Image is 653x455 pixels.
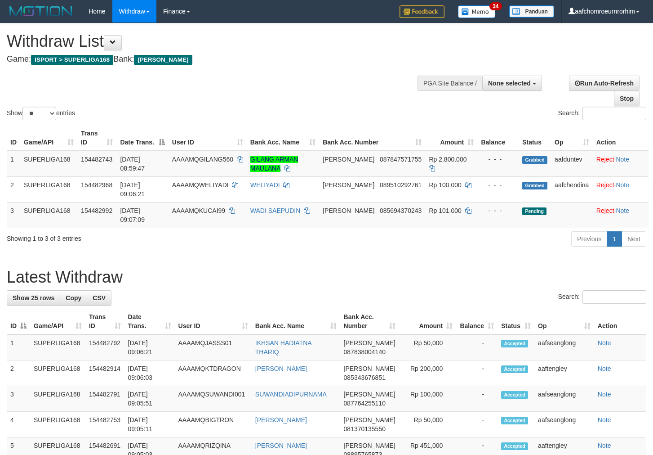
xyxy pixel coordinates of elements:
span: Show 25 rows [13,294,54,302]
td: aafchendina [551,176,593,202]
span: Copy 087838004140 to clipboard [344,348,386,356]
span: Copy 085343676851 to clipboard [344,374,386,381]
span: [PERSON_NAME] [134,55,192,65]
span: Copy 085694370243 to clipboard [380,207,422,214]
div: PGA Site Balance / [418,76,482,91]
span: ISPORT > SUPERLIGA168 [31,55,113,65]
span: [PERSON_NAME] [344,442,395,449]
th: User ID: activate to sort column ascending [169,125,247,151]
th: Op: activate to sort column ascending [551,125,593,151]
input: Search: [582,290,646,304]
th: Date Trans.: activate to sort column ascending [124,309,175,334]
a: Note [598,442,611,449]
td: · [593,176,649,202]
h1: Withdraw List [7,32,426,50]
span: Copy 087764255110 to clipboard [344,400,386,407]
a: WELIYADI [250,181,280,189]
input: Search: [582,107,646,120]
span: [PERSON_NAME] [323,181,374,189]
td: 2 [7,360,30,386]
a: GILANG ARMAN MAULANA [250,156,298,172]
td: 3 [7,386,30,412]
td: [DATE] 09:06:03 [124,360,175,386]
th: Amount: activate to sort column ascending [399,309,457,334]
span: Copy 089510292761 to clipboard [380,181,422,189]
th: Status: activate to sort column ascending [498,309,534,334]
td: 1 [7,151,20,177]
span: Copy 081370135550 to clipboard [344,425,386,432]
button: None selected [482,76,542,91]
td: aafseanglong [534,386,594,412]
div: Showing 1 to 3 of 3 entries [7,230,265,243]
th: Trans ID: activate to sort column ascending [77,125,116,151]
a: Run Auto-Refresh [569,76,640,91]
td: 154482753 [85,412,124,437]
span: [PERSON_NAME] [323,207,374,214]
th: Bank Acc. Number: activate to sort column ascending [340,309,399,334]
span: 34 [489,2,502,10]
span: Accepted [501,391,528,399]
th: Bank Acc. Name: activate to sort column ascending [247,125,319,151]
td: 154482791 [85,386,124,412]
td: [DATE] 09:06:21 [124,334,175,360]
td: Rp 50,000 [399,334,457,360]
th: Game/API: activate to sort column ascending [30,309,85,334]
td: aafduntev [551,151,593,177]
th: Action [594,309,646,334]
th: Bank Acc. Name: activate to sort column ascending [252,309,340,334]
td: [DATE] 09:05:51 [124,386,175,412]
td: SUPERLIGA168 [20,176,77,202]
a: Copy [60,290,87,306]
td: SUPERLIGA168 [20,202,77,228]
span: 154482992 [81,207,112,214]
td: AAAAMQBIGTRON [175,412,252,437]
span: Accepted [501,340,528,347]
span: 154482968 [81,181,112,189]
img: MOTION_logo.png [7,5,75,18]
span: [PERSON_NAME] [344,416,395,423]
span: Rp 100.000 [429,181,461,189]
img: Button%20Memo.svg [458,5,496,18]
a: [PERSON_NAME] [255,416,307,423]
th: User ID: activate to sort column ascending [175,309,252,334]
h4: Game: Bank: [7,55,426,64]
td: aafseanglong [534,334,594,360]
a: Show 25 rows [7,290,60,306]
td: Rp 100,000 [399,386,457,412]
span: [DATE] 09:07:09 [120,207,145,223]
td: · [593,151,649,177]
th: Balance [477,125,519,151]
td: AAAAMQJASSS01 [175,334,252,360]
td: 3 [7,202,20,228]
span: Grabbed [522,182,547,189]
th: Amount: activate to sort column ascending [425,125,477,151]
span: Rp 2.800.000 [429,156,466,163]
a: [PERSON_NAME] [255,442,307,449]
span: Pending [522,207,546,215]
th: ID: activate to sort column descending [7,309,30,334]
span: Copy 087847571755 to clipboard [380,156,422,163]
td: 154482914 [85,360,124,386]
th: Trans ID: activate to sort column ascending [85,309,124,334]
th: Game/API: activate to sort column ascending [20,125,77,151]
span: [PERSON_NAME] [344,391,395,398]
td: - [456,386,498,412]
span: [DATE] 08:59:47 [120,156,145,172]
a: [PERSON_NAME] [255,365,307,372]
td: - [456,412,498,437]
th: Op: activate to sort column ascending [534,309,594,334]
a: Note [616,156,629,163]
span: Accepted [501,365,528,373]
td: aafseanglong [534,412,594,437]
a: Note [598,391,611,398]
a: IKHSAN HADIATNA THARIQ [255,339,311,356]
span: CSV [93,294,106,302]
span: 154482743 [81,156,112,163]
td: SUPERLIGA168 [30,360,85,386]
td: SUPERLIGA168 [30,412,85,437]
th: Bank Acc. Number: activate to sort column ascending [319,125,425,151]
a: Note [598,365,611,372]
a: Note [598,416,611,423]
a: Note [616,207,629,214]
span: None selected [488,80,531,87]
